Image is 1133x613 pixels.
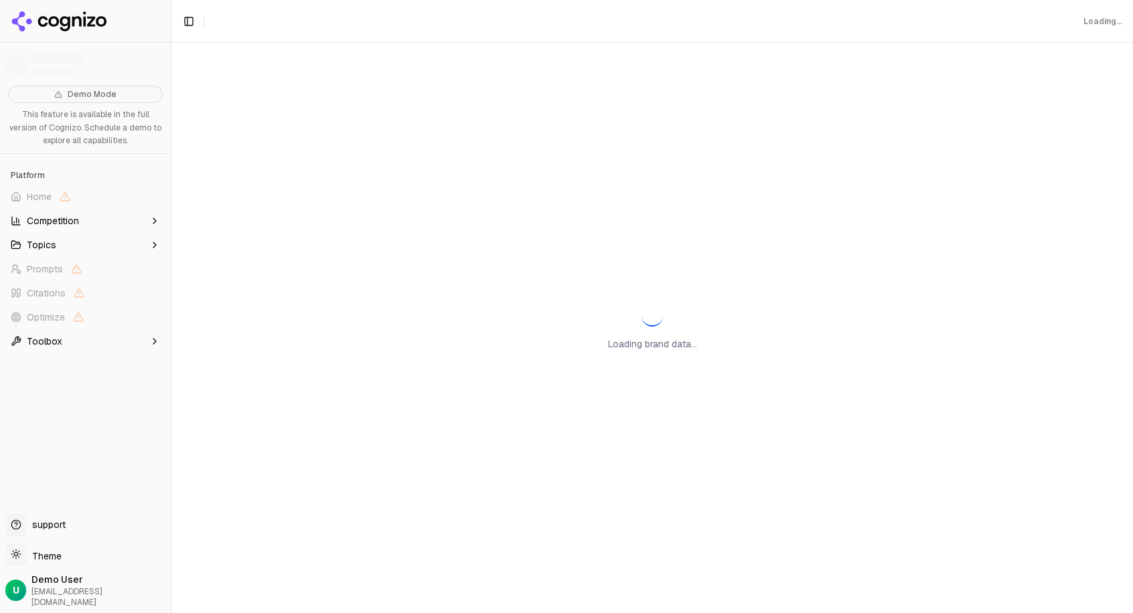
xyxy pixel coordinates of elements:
[27,550,62,562] span: Theme
[608,337,697,351] p: Loading brand data...
[8,108,163,148] p: This feature is available in the full version of Cognizo. Schedule a demo to explore all capabili...
[5,165,165,186] div: Platform
[5,210,165,232] button: Competition
[31,573,165,586] span: Demo User
[27,286,66,300] span: Citations
[27,335,62,348] span: Toolbox
[27,262,63,276] span: Prompts
[5,331,165,352] button: Toolbox
[27,214,79,228] span: Competition
[5,234,165,256] button: Topics
[31,586,165,608] span: [EMAIL_ADDRESS][DOMAIN_NAME]
[27,190,52,203] span: Home
[68,89,117,100] span: Demo Mode
[1083,16,1122,27] div: Loading...
[27,518,66,531] span: support
[27,311,65,324] span: Optimize
[27,238,56,252] span: Topics
[13,584,19,597] span: U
